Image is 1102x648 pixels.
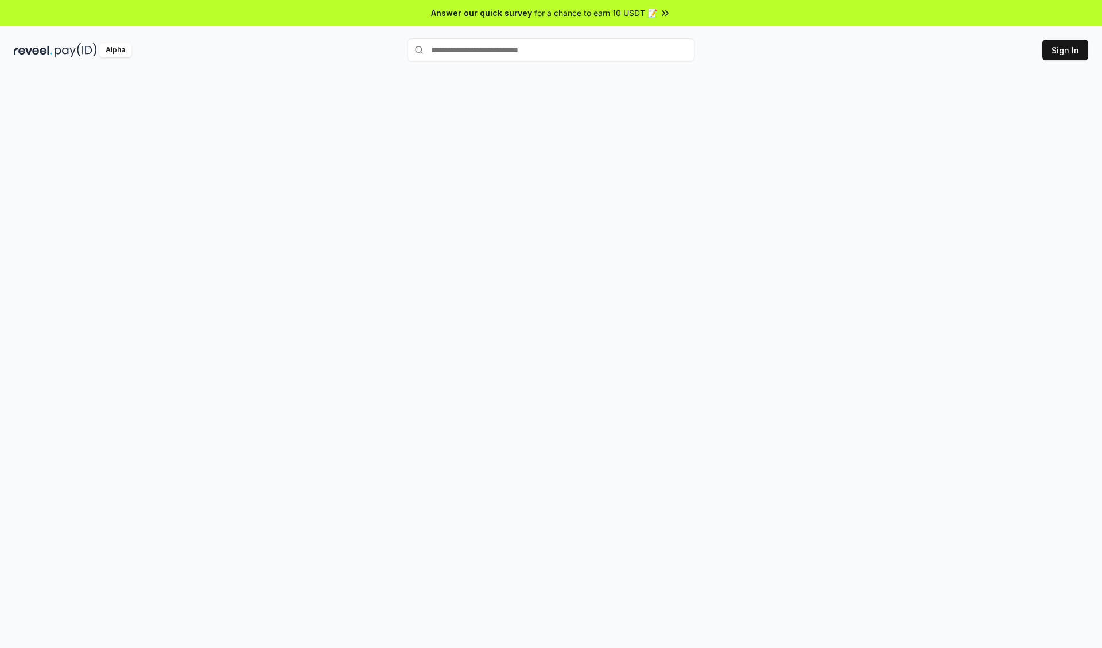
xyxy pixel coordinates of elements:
span: for a chance to earn 10 USDT 📝 [534,7,657,19]
span: Answer our quick survey [431,7,532,19]
img: reveel_dark [14,43,52,57]
img: pay_id [55,43,97,57]
button: Sign In [1042,40,1088,60]
div: Alpha [99,43,131,57]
